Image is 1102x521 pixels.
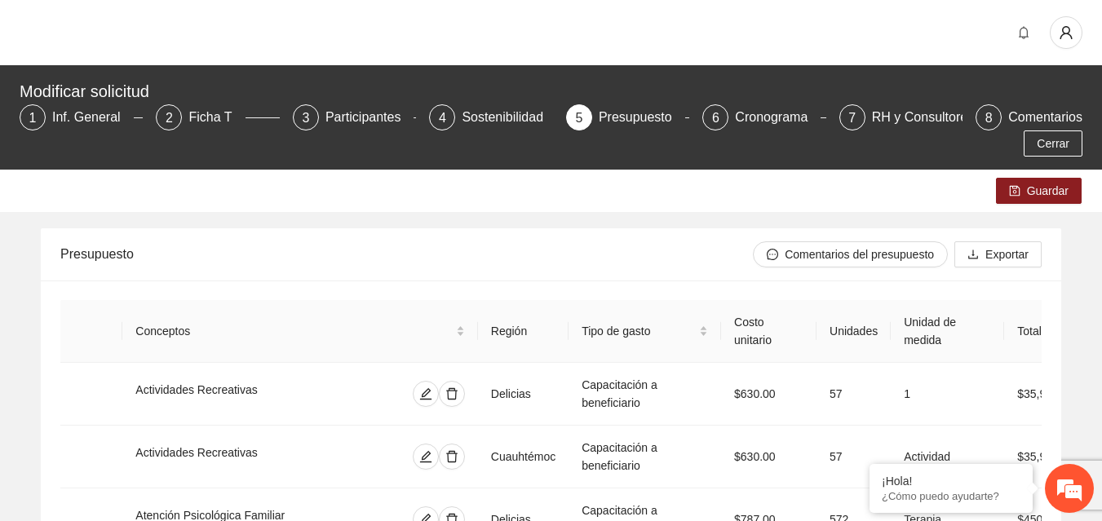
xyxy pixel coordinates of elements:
span: Tipo de gasto [582,322,696,340]
td: 1 [891,363,1004,426]
span: 3 [302,111,309,125]
div: Cronograma [735,104,821,130]
div: Sostenibilidad [462,104,556,130]
div: ¡Hola! [882,475,1020,488]
th: Unidades [817,300,891,363]
div: Participantes [325,104,414,130]
span: Exportar [985,245,1029,263]
span: Comentarios del presupuesto [785,245,934,263]
div: RH y Consultores [872,104,987,130]
td: Capacitación a beneficiario [569,426,721,488]
td: Actividad [891,426,1004,488]
div: 5Presupuesto [566,104,689,130]
div: 2Ficha T [156,104,279,130]
span: delete [440,387,464,400]
th: Tipo de gasto [569,300,721,363]
td: Cuauhtémoc [478,426,569,488]
td: Capacitación a beneficiario [569,363,721,426]
span: Cerrar [1037,135,1069,152]
span: bell [1011,26,1036,39]
th: Unidad de medida [891,300,1004,363]
th: Conceptos [122,300,477,363]
div: Presupuesto [60,231,753,277]
div: Ficha T [188,104,245,130]
span: edit [414,450,438,463]
span: delete [440,450,464,463]
td: $630.00 [721,426,817,488]
th: Región [478,300,569,363]
div: Actividades Recreativas [135,444,334,470]
div: Inf. General [52,104,134,130]
p: ¿Cómo puedo ayudarte? [882,490,1020,502]
button: user [1050,16,1082,49]
span: download [967,249,979,262]
th: Costo unitario [721,300,817,363]
span: Conceptos [135,322,452,340]
div: Modificar solicitud [20,78,1073,104]
span: 4 [439,111,446,125]
button: delete [439,444,465,470]
button: messageComentarios del presupuesto [753,241,948,267]
span: user [1051,25,1082,40]
span: 7 [848,111,856,125]
span: 1 [29,111,37,125]
div: 7RH y Consultores [839,104,963,130]
td: 57 [817,363,891,426]
button: edit [413,381,439,407]
span: 5 [575,111,582,125]
span: edit [414,387,438,400]
span: message [767,249,778,262]
button: Cerrar [1024,130,1082,157]
span: 8 [985,111,993,125]
button: downloadExportar [954,241,1042,267]
button: bell [1011,20,1037,46]
button: edit [413,444,439,470]
div: Presupuesto [599,104,685,130]
div: 4Sostenibilidad [429,104,552,130]
div: Actividades Recreativas [135,381,334,407]
button: delete [439,381,465,407]
span: 2 [166,111,173,125]
td: $630.00 [721,363,817,426]
div: 3Participantes [293,104,416,130]
span: 6 [712,111,719,125]
span: Guardar [1027,182,1069,200]
div: 8Comentarios [976,104,1082,130]
span: save [1009,185,1020,198]
button: saveGuardar [996,178,1082,204]
div: 1Inf. General [20,104,143,130]
div: Comentarios [1008,104,1082,130]
div: 6Cronograma [702,104,825,130]
td: Delicias [478,363,569,426]
td: 57 [817,426,891,488]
